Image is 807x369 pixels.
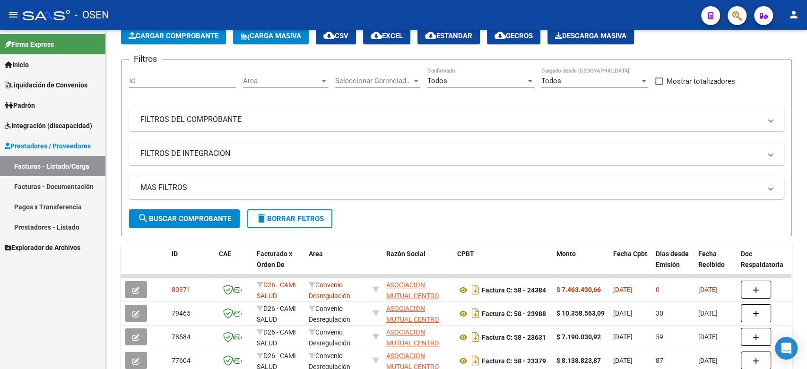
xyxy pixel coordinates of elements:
span: Descarga Masiva [555,32,626,40]
span: Todos [427,77,447,85]
button: EXCEL [363,27,410,44]
mat-panel-title: MAS FILTROS [140,182,761,193]
span: CAE [219,250,231,257]
span: Días desde Emisión [656,250,689,268]
span: 87 [656,357,663,364]
mat-icon: cloud_download [425,30,436,41]
datatable-header-cell: Días desde Emisión [652,244,694,285]
span: 77604 [172,357,191,364]
span: Cargar Comprobante [129,32,218,40]
span: ASOCIACION MUTUAL CENTRO MEDICO DE [GEOGRAPHIC_DATA] [386,281,450,321]
datatable-header-cell: CAE [215,244,253,285]
span: ASOCIACION MUTUAL CENTRO MEDICO DE [GEOGRAPHIC_DATA] [386,305,450,344]
span: [DATE] [613,333,633,341]
span: [DATE] [613,286,633,293]
span: 79465 [172,309,191,317]
strong: Factura C: 58 - 24384 [482,286,546,294]
mat-icon: menu [8,9,19,20]
datatable-header-cell: Razón Social [382,244,453,285]
datatable-header-cell: CPBT [453,244,553,285]
span: Integración (discapacidad) [5,120,92,131]
datatable-header-cell: Fecha Recibido [694,244,737,285]
mat-icon: cloud_download [323,30,335,41]
mat-expansion-panel-header: FILTROS DE INTEGRACION [129,142,784,165]
span: - OSEN [75,5,109,26]
mat-icon: cloud_download [371,30,382,41]
app-download-masive: Descarga masiva de comprobantes (adjuntos) [547,27,634,44]
span: Fecha Recibido [698,250,725,268]
span: CSV [323,32,348,40]
datatable-header-cell: Fecha Cpbt [609,244,652,285]
span: [DATE] [698,309,718,317]
i: Descargar documento [469,329,482,344]
button: Borrar Filtros [247,209,332,228]
mat-icon: search [138,213,149,224]
button: Cargar Comprobante [121,27,226,44]
datatable-header-cell: Facturado x Orden De [253,244,305,285]
mat-expansion-panel-header: FILTROS DEL COMPROBANTE [129,108,784,131]
div: 30709435538 [386,327,450,347]
span: Seleccionar Gerenciador [335,77,412,85]
span: Estandar [425,32,472,40]
strong: Factura C: 58 - 23988 [482,310,546,318]
datatable-header-cell: Monto [553,244,609,285]
span: Convenio Desregulación [309,281,350,300]
span: 78584 [172,333,191,341]
span: [DATE] [613,309,633,317]
i: Descargar documento [469,353,482,368]
i: Descargar documento [469,306,482,321]
div: 30709435538 [386,303,450,323]
span: Area [309,250,323,257]
span: Prestadores / Proveedores [5,141,91,151]
span: Inicio [5,60,29,70]
span: Padrón [5,100,35,111]
span: 30 [656,309,663,317]
button: Carga Masiva [233,27,309,44]
span: Convenio Desregulación [309,305,350,323]
div: Open Intercom Messenger [775,337,798,360]
datatable-header-cell: Doc Respaldatoria [737,244,794,285]
span: [DATE] [698,333,718,341]
span: Explorador de Archivos [5,242,80,253]
span: Monto [556,250,576,257]
span: D26 - CAMI SALUD [257,305,296,323]
mat-icon: cloud_download [495,30,506,41]
span: Carga Masiva [241,32,301,40]
datatable-header-cell: ID [168,244,215,285]
span: D26 - CAMI SALUD [257,328,296,347]
span: Convenio Desregulación [309,328,350,347]
span: EXCEL [371,32,403,40]
div: 30709435538 [386,280,450,300]
span: 0 [656,286,659,293]
mat-icon: person [788,9,799,20]
strong: Factura C: 58 - 23631 [482,334,546,341]
span: Buscar Comprobante [138,215,231,223]
span: Firma Express [5,39,54,50]
span: Area [243,77,320,85]
span: 80371 [172,286,191,293]
strong: $ 7.463.430,66 [556,286,601,293]
span: Doc Respaldatoria [741,250,783,268]
button: Buscar Comprobante [129,209,240,228]
span: D26 - CAMI SALUD [257,281,296,300]
strong: $ 8.138.823,87 [556,357,601,364]
span: ID [172,250,178,257]
span: Gecros [495,32,533,40]
mat-panel-title: FILTROS DEL COMPROBANTE [140,114,761,125]
button: Descarga Masiva [547,27,634,44]
button: Estandar [417,27,480,44]
span: [DATE] [613,357,633,364]
i: Descargar documento [469,282,482,297]
strong: Factura C: 58 - 23379 [482,357,546,365]
button: CSV [316,27,356,44]
span: ASOCIACION MUTUAL CENTRO MEDICO DE [GEOGRAPHIC_DATA] [386,328,450,368]
mat-icon: delete [256,213,267,224]
span: Mostrar totalizadores [667,76,735,87]
strong: $ 10.358.563,09 [556,309,605,317]
span: CPBT [457,250,474,257]
button: Gecros [487,27,540,44]
strong: $ 7.190.030,92 [556,333,601,341]
span: [DATE] [698,286,718,293]
span: Liquidación de Convenios [5,80,87,90]
datatable-header-cell: Area [305,244,369,285]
